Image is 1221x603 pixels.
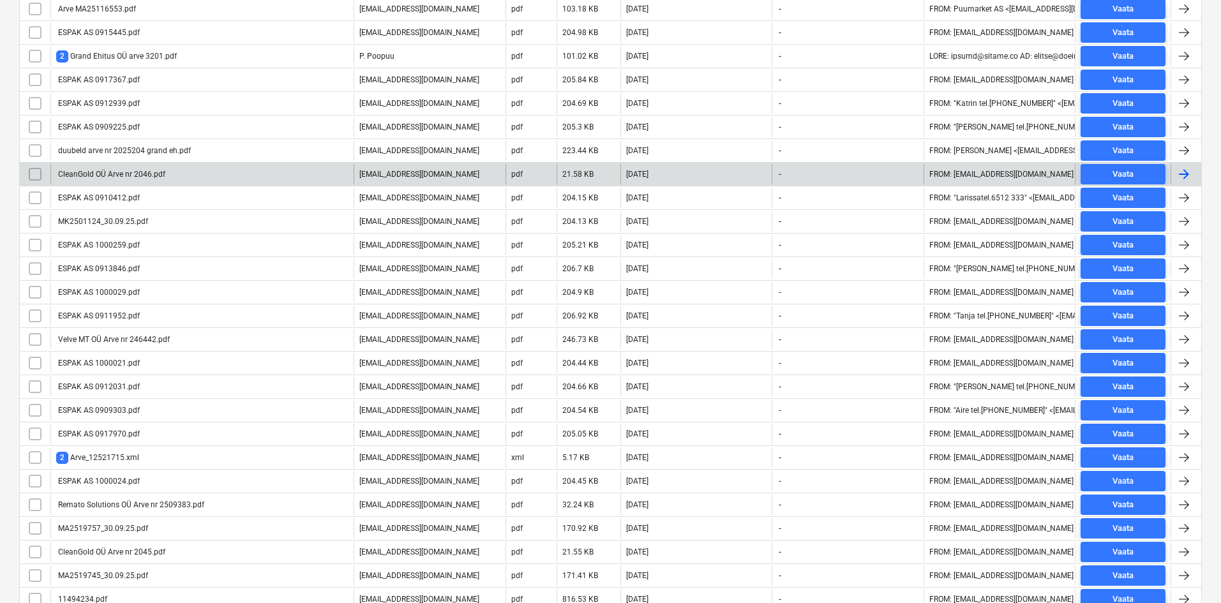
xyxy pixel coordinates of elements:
div: 21.55 KB [562,547,594,556]
div: Vaata [1112,285,1134,300]
div: Vaata [1112,474,1134,489]
div: [DATE] [626,28,648,37]
div: pdf [511,4,523,13]
span: - [777,311,783,322]
div: Vaata [1112,380,1134,394]
div: 21.58 KB [562,170,594,179]
div: [DATE] [626,453,648,462]
div: pdf [511,123,523,131]
div: Vaata [1112,26,1134,40]
div: Vaata [1112,49,1134,64]
span: - [777,98,783,109]
div: ESPAK AS 0913846.pdf [56,264,140,273]
div: pdf [511,500,523,509]
p: [EMAIL_ADDRESS][DOMAIN_NAME] [359,169,479,180]
div: ESPAK AS 0917970.pdf [56,429,140,438]
div: xml [511,453,524,462]
div: pdf [511,335,523,344]
div: Grand Ehitus OÜ arve 3201.pdf [56,50,177,63]
span: - [777,27,783,38]
div: [DATE] [626,75,648,84]
div: 32.24 KB [562,500,594,509]
div: 204.15 KB [562,193,598,202]
button: Vaata [1081,188,1165,208]
div: Vaata [1112,191,1134,205]
button: Vaata [1081,353,1165,373]
button: Vaata [1081,164,1165,184]
span: - [777,264,783,274]
div: 171.41 KB [562,571,598,580]
div: [DATE] [626,4,648,13]
div: Remato Solutions OÜ Arve nr 2509383.pdf [56,500,204,509]
div: ESPAK AS 0910412.pdf [56,193,140,202]
div: ESPAK AS 1000021.pdf [56,359,140,368]
span: - [777,500,783,510]
div: Vaata [1112,262,1134,276]
span: - [777,334,783,345]
p: [EMAIL_ADDRESS][DOMAIN_NAME] [359,547,479,558]
button: Vaata [1081,495,1165,515]
span: - [777,429,783,440]
span: - [777,216,783,227]
div: ESPAK AS 1000024.pdf [56,477,140,486]
div: Vaata [1112,498,1134,512]
span: - [777,405,783,416]
div: 204.9 KB [562,288,594,297]
button: Vaata [1081,282,1165,302]
div: Arve_12521715.xml [56,452,139,464]
p: [EMAIL_ADDRESS][DOMAIN_NAME] [359,334,479,345]
div: 205.84 KB [562,75,598,84]
div: [DATE] [626,359,648,368]
p: [EMAIL_ADDRESS][DOMAIN_NAME] [359,264,479,274]
button: Vaata [1081,22,1165,43]
div: 204.98 KB [562,28,598,37]
div: [DATE] [626,500,648,509]
div: Vaata [1112,96,1134,111]
div: Vaata [1112,73,1134,87]
div: Vaata [1112,144,1134,158]
div: 205.3 KB [562,123,594,131]
div: [DATE] [626,52,648,61]
div: [DATE] [626,311,648,320]
div: pdf [511,359,523,368]
div: [DATE] [626,571,648,580]
div: [DATE] [626,382,648,391]
div: ESPAK AS 0915445.pdf [56,28,140,37]
div: Vaata [1112,309,1134,324]
p: [EMAIL_ADDRESS][DOMAIN_NAME] [359,27,479,38]
div: Vaata [1112,120,1134,135]
span: - [777,145,783,156]
button: Vaata [1081,376,1165,397]
div: pdf [511,406,523,415]
span: 2 [56,50,68,63]
div: Arve MA25116553.pdf [56,4,136,13]
div: 223.44 KB [562,146,598,155]
p: [EMAIL_ADDRESS][DOMAIN_NAME] [359,452,479,463]
div: 204.54 KB [562,406,598,415]
span: - [777,523,783,534]
div: ESPAK AS 1000259.pdf [56,241,140,249]
div: [DATE] [626,429,648,438]
span: - [777,382,783,392]
div: MA2519745_30.09.25.pdf [56,571,148,580]
p: P. Poopuu [359,51,394,62]
p: [EMAIL_ADDRESS][DOMAIN_NAME] [359,145,479,156]
div: Vaata [1112,2,1134,17]
div: Velve MT OÜ Arve nr 246442.pdf [56,335,170,344]
div: pdf [511,571,523,580]
p: [EMAIL_ADDRESS][DOMAIN_NAME] [359,98,479,109]
iframe: Chat Widget [1157,542,1221,603]
div: pdf [511,170,523,179]
div: 170.92 KB [562,524,598,533]
div: [DATE] [626,264,648,273]
div: pdf [511,28,523,37]
div: pdf [511,99,523,108]
div: [DATE] [626,477,648,486]
div: [DATE] [626,335,648,344]
div: pdf [511,193,523,202]
p: [EMAIL_ADDRESS][DOMAIN_NAME] [359,429,479,440]
p: [EMAIL_ADDRESS][DOMAIN_NAME] [359,240,479,251]
div: Vaata [1112,569,1134,583]
button: Vaata [1081,447,1165,468]
div: pdf [511,547,523,556]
